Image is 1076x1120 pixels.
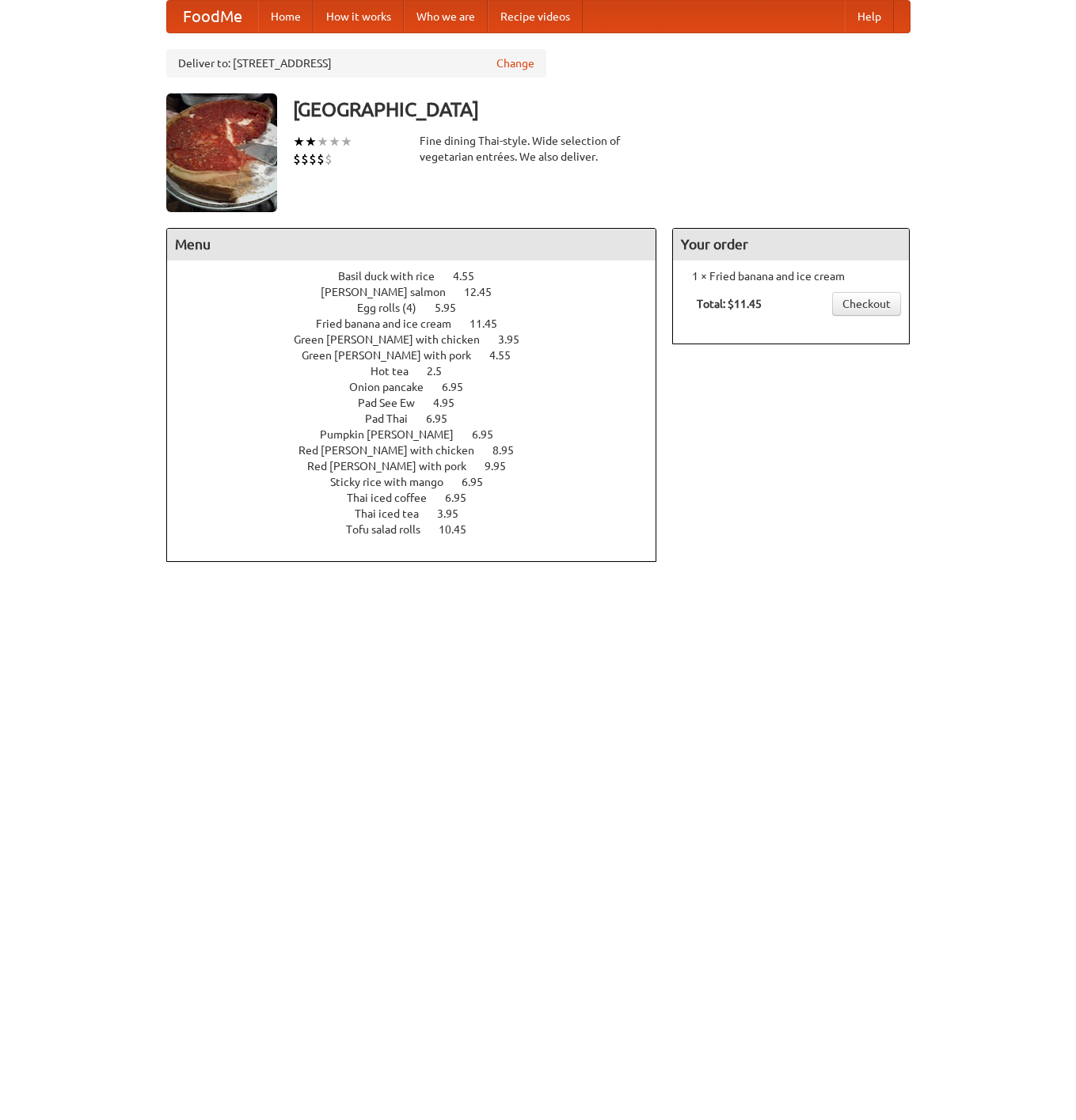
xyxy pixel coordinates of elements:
[309,150,317,168] li: $
[371,365,471,378] a: Hot tea 2.5
[472,428,509,441] span: 6.95
[488,1,583,32] a: Recipe videos
[316,317,467,330] span: Fried banana and ice cream
[697,298,762,310] b: Total: $11.45
[347,492,496,504] a: Thai iced coffee 6.95
[347,492,443,504] span: Thai iced coffee
[294,333,549,346] a: Green [PERSON_NAME] with chicken 3.95
[492,444,530,457] span: 8.95
[166,49,546,78] div: Deliver to: [STREET_ADDRESS]
[340,133,352,150] li: ★
[316,317,527,330] a: Fried banana and ice cream 11.45
[439,523,482,536] span: 10.45
[435,302,472,314] span: 5.95
[496,55,534,71] a: Change
[317,150,325,168] li: $
[464,286,508,298] span: 12.45
[453,270,490,283] span: 4.55
[427,365,458,378] span: 2.5
[445,492,482,504] span: 6.95
[371,365,424,378] span: Hot tea
[293,133,305,150] li: ★
[258,1,314,32] a: Home
[355,507,488,520] a: Thai iced tea 3.95
[498,333,535,346] span: 3.95
[349,381,492,393] a: Onion pancake 6.95
[357,302,485,314] a: Egg rolls (4) 5.95
[298,444,490,457] span: Red [PERSON_NAME] with chicken
[294,333,496,346] span: Green [PERSON_NAME] with chicken
[320,428,523,441] a: Pumpkin [PERSON_NAME] 6.95
[489,349,527,362] span: 4.55
[346,523,496,536] a: Tofu salad rolls 10.45
[358,397,431,409] span: Pad See Ew
[485,460,522,473] span: 9.95
[301,150,309,168] li: $
[365,412,424,425] span: Pad Thai
[307,460,482,473] span: Red [PERSON_NAME] with pork
[437,507,474,520] span: 3.95
[317,133,329,150] li: ★
[845,1,894,32] a: Help
[325,150,333,168] li: $
[832,292,901,316] a: Checkout
[338,270,451,283] span: Basil duck with rice
[321,286,521,298] a: [PERSON_NAME] salmon 12.45
[305,133,317,150] li: ★
[358,397,484,409] a: Pad See Ew 4.95
[404,1,488,32] a: Who we are
[320,428,470,441] span: Pumpkin [PERSON_NAME]
[355,507,435,520] span: Thai iced tea
[298,444,543,457] a: Red [PERSON_NAME] with chicken 8.95
[330,476,512,488] a: Sticky rice with mango 6.95
[293,150,301,168] li: $
[330,476,459,488] span: Sticky rice with mango
[314,1,404,32] a: How it works
[365,412,477,425] a: Pad Thai 6.95
[681,268,901,284] li: 1 × Fried banana and ice cream
[166,93,277,212] img: angular.jpg
[293,93,911,125] h3: [GEOGRAPHIC_DATA]
[462,476,499,488] span: 6.95
[307,460,535,473] a: Red [PERSON_NAME] with pork 9.95
[349,381,439,393] span: Onion pancake
[433,397,470,409] span: 4.95
[302,349,540,362] a: Green [PERSON_NAME] with pork 4.55
[470,317,513,330] span: 11.45
[346,523,436,536] span: Tofu salad rolls
[338,270,504,283] a: Basil duck with rice 4.55
[167,229,656,260] h4: Menu
[442,381,479,393] span: 6.95
[321,286,462,298] span: [PERSON_NAME] salmon
[357,302,432,314] span: Egg rolls (4)
[426,412,463,425] span: 6.95
[302,349,487,362] span: Green [PERSON_NAME] with pork
[167,1,258,32] a: FoodMe
[673,229,909,260] h4: Your order
[329,133,340,150] li: ★
[420,133,657,165] div: Fine dining Thai-style. Wide selection of vegetarian entrées. We also deliver.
